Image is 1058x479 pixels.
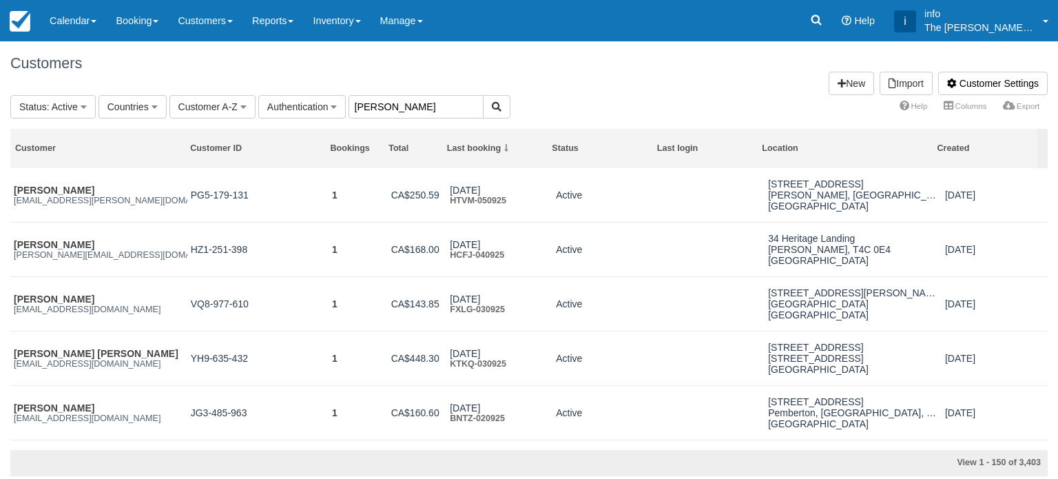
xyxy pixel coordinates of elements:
[450,196,506,205] a: HTVM-050925
[388,168,447,223] td: CA$250.59
[891,96,1048,118] ul: More
[552,277,658,332] td: Active
[267,101,329,112] span: Authentication
[388,386,447,440] td: CA$160.60
[765,168,942,223] td: 97 Saw Mill RdWeatherly, WA, 18255United States
[450,305,505,314] a: FXLG-030925
[10,11,30,32] img: checkfront-main-nav-mini-logo.png
[329,332,388,386] td: 1
[762,143,928,154] div: Location
[388,332,447,386] td: CA$448.30
[329,168,388,223] td: 1
[765,223,942,277] td: 34 Heritage LandingCochrane, AB, T4C 0E4Canada
[349,95,484,119] input: Search Customers
[329,277,388,332] td: 1
[10,386,187,440] td: Alex McCartneyalexmccartney15@outlook.com
[187,223,329,277] td: HZ1-251-398
[10,277,187,332] td: Victoria Godwinventureswithvictoria@outlook.com
[14,250,184,260] em: [PERSON_NAME][EMAIL_ADDRESS][DOMAIN_NAME]
[450,414,505,423] a: BNTZ-020925
[10,332,187,386] td: Fiona Glenfiona23glen@gmail.com
[709,457,1041,469] div: View 1 - 150 of 3,403
[924,21,1035,34] p: The [PERSON_NAME] Shale Geoscience Foundation
[187,168,329,223] td: PG5-179-131
[178,101,238,112] span: Customer A-Z
[258,95,346,119] button: Authentication
[187,277,329,332] td: VQ8-977-610
[10,223,187,277] td: Dennis Letourneaudennis@drlsolutions.net
[187,332,329,386] td: YH9-635-432
[765,277,942,332] td: 150 Boland StFort Worth, TX, 76107United States
[332,407,338,418] a: 1
[924,7,1035,21] p: info
[332,244,338,255] a: 1
[942,277,1048,332] td: Sep 3
[552,386,658,440] td: Active
[10,95,96,119] button: Status: Active
[942,168,1048,223] td: Today
[332,353,338,364] a: 1
[935,96,995,116] a: Columns
[942,332,1048,386] td: Sep 3
[190,143,321,154] div: Customer ID
[938,72,1048,95] a: Customer Settings
[842,16,851,26] i: Help
[332,190,338,201] a: 1
[107,101,149,112] span: Countries
[388,223,447,277] td: CA$168.00
[14,348,178,359] a: [PERSON_NAME] [PERSON_NAME]
[765,332,942,386] td: 1885 W 7th AveVancouver, BC, V6J 1S9Canada
[446,277,552,332] td: Sep 3FXLG-030925
[942,386,1048,440] td: Sep 2
[765,386,942,440] td: 9 Cottonwood StreetPemberton, BC, V0N 2L1Canada
[552,143,647,154] div: Status
[937,143,1033,154] div: Created
[894,10,916,32] div: i
[446,223,552,277] td: Sep 4HCFJ-040925
[552,332,658,386] td: Active
[169,95,256,119] button: Customer A-Z
[446,386,552,440] td: Sep 2BNTZ-020925
[187,386,329,440] td: JG3-485-963
[450,250,504,260] a: HCFJ-040925
[98,95,167,119] button: Countries
[446,168,552,223] td: TodayHTVM-050925
[330,143,379,154] div: Bookings
[14,196,184,205] em: [EMAIL_ADDRESS][PERSON_NAME][DOMAIN_NAME]
[332,298,338,309] a: 1
[14,294,94,305] a: [PERSON_NAME]
[450,359,506,369] a: KTKQ-030925
[19,101,47,112] span: Status
[329,386,388,440] td: 1
[388,277,447,332] td: CA$143.85
[329,223,388,277] td: 1
[388,143,437,154] div: Total
[15,143,181,154] div: Customer
[891,96,935,116] a: Help
[854,15,875,26] span: Help
[14,359,184,369] em: [EMAIL_ADDRESS][DOMAIN_NAME]
[14,185,94,196] a: [PERSON_NAME]
[14,305,184,314] em: [EMAIL_ADDRESS][DOMAIN_NAME]
[14,414,184,423] em: [EMAIL_ADDRESS][DOMAIN_NAME]
[10,168,187,223] td: Sayde Ridlingsayde.ridling@gmail.com
[447,143,543,154] div: Last booking
[552,223,658,277] td: Active
[47,101,78,112] span: : Active
[829,72,874,95] a: New
[446,332,552,386] td: Sep 3KTKQ-030925
[14,239,94,250] a: [PERSON_NAME]
[552,168,658,223] td: Active
[942,223,1048,277] td: Sep 4
[657,143,753,154] div: Last login
[10,55,1048,72] h1: Customers
[14,402,94,414] a: [PERSON_NAME]
[995,96,1048,116] a: Export
[880,72,933,95] a: Import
